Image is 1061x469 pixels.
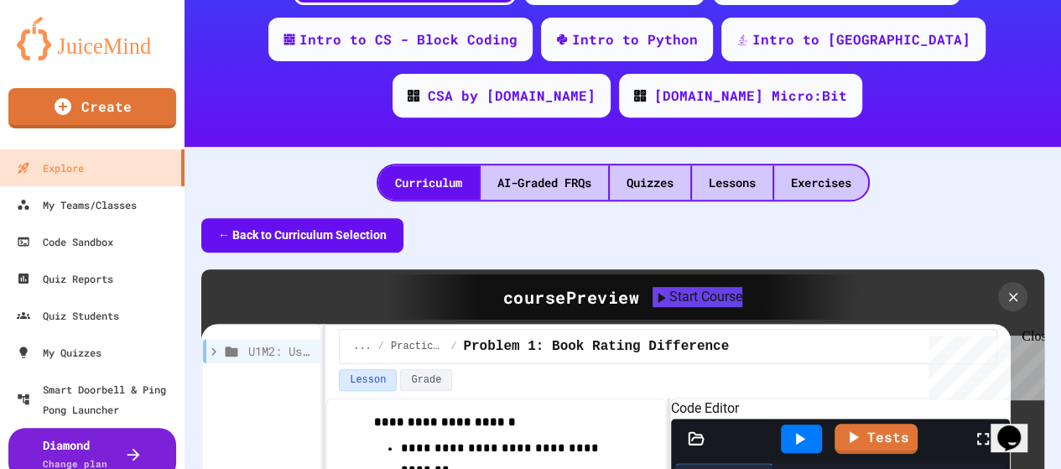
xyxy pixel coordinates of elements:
a: Tests [835,424,918,454]
button: Lesson [339,369,397,391]
div: Curriculum [378,165,479,200]
div: [DOMAIN_NAME] Micro:Bit [654,86,847,106]
a: Create [8,88,176,128]
span: Problem 1: Book Rating Difference [463,336,729,357]
button: Start Course [653,287,742,307]
h6: Code Editor [671,399,1010,419]
div: Lessons [692,165,772,200]
div: Chat with us now!Close [7,7,116,107]
span: / [450,340,456,353]
div: CSA by [DOMAIN_NAME] [428,86,596,106]
span: Practice (10 mins) [391,340,444,353]
button: ← Back to Curriculum Selection [201,218,403,253]
div: Exercises [774,165,868,200]
div: My Teams/Classes [17,195,137,215]
img: CODE_logo_RGB.png [408,90,419,102]
div: Quiz Reports [17,268,113,289]
div: Explore [17,158,84,178]
div: My Quizzes [17,342,101,362]
iframe: chat widget [991,402,1044,452]
div: Intro to Python [572,29,698,50]
span: / [378,340,384,353]
span: ... [353,340,372,353]
div: Intro to CS - Block Coding [299,29,517,50]
span: U1M2: Using Classes and Objects [248,342,314,360]
div: Smart Doorbell & Ping Pong Launcher [17,379,178,419]
img: CODE_logo_RGB.png [634,90,646,102]
div: Quizzes [610,165,690,200]
div: Intro to [GEOGRAPHIC_DATA] [752,29,970,50]
div: Code Sandbox [17,232,113,252]
div: AI-Graded FRQs [481,165,608,200]
img: logo-orange.svg [17,17,168,60]
iframe: chat widget [922,329,1044,400]
button: Grade [400,369,452,391]
div: Quiz Students [17,305,119,326]
div: course Preview [503,284,640,310]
